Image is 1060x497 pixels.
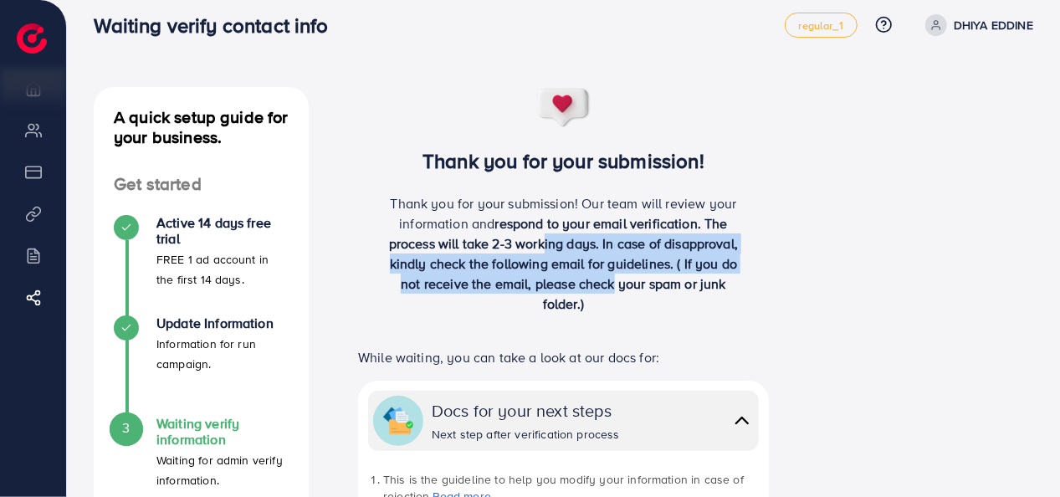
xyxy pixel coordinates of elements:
iframe: Chat [989,422,1047,484]
a: regular_1 [785,13,858,38]
h4: Get started [94,174,309,195]
p: Information for run campaign. [156,334,289,374]
p: DHIYA EDDINE [954,15,1033,35]
h4: Active 14 days free trial [156,215,289,247]
div: Next step after verification process [432,426,620,443]
p: Waiting for admin verify information. [156,450,289,490]
h4: A quick setup guide for your business. [94,107,309,147]
span: regular_1 [799,20,843,31]
li: Active 14 days free trial [94,215,309,315]
h3: Thank you for your submission! [335,149,792,173]
h4: Update Information [156,315,289,331]
span: respond to your email verification. The process will take 2-3 working days. In case of disapprova... [389,214,738,313]
img: logo [17,23,47,54]
div: Docs for your next steps [432,398,620,423]
h4: Waiting verify information [156,416,289,448]
p: Thank you for your submission! Our team will review your information and [381,193,745,314]
span: 3 [122,418,130,438]
h3: Waiting verify contact info [94,13,341,38]
p: FREE 1 ad account in the first 14 days. [156,249,289,289]
img: collapse [383,406,413,436]
a: DHIYA EDDINE [919,14,1033,36]
p: While waiting, you can take a look at our docs for: [358,347,769,367]
img: success [536,87,591,129]
img: collapse [730,408,754,433]
li: Update Information [94,315,309,416]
